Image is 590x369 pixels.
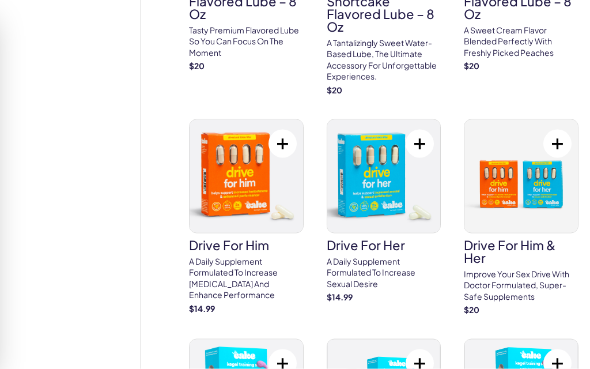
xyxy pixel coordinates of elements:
img: drive for him & her [464,120,578,233]
p: A daily supplement formulated to increase sexual desire [327,256,441,290]
h3: drive for him [189,239,304,251]
h3: drive for her [327,239,441,251]
p: A sweet cream flavor blended perfectly with freshly picked peaches [464,25,578,59]
a: drive for himdrive for himA daily supplement formulated to increase [MEDICAL_DATA] and enhance pe... [189,119,304,315]
strong: $ 14.99 [327,292,353,302]
strong: $ 20 [327,85,342,95]
strong: $ 14.99 [189,303,215,314]
h3: drive for him & her [464,239,578,264]
strong: $ 20 [189,61,205,71]
a: drive for him & herdrive for him & herImprove your sex drive with doctor formulated, super-safe s... [464,119,578,316]
img: drive for him [190,120,303,233]
p: Improve your sex drive with doctor formulated, super-safe supplements [464,269,578,303]
p: Tasty premium flavored lube so you can focus on the moment [189,25,304,59]
p: A daily supplement formulated to increase [MEDICAL_DATA] and enhance performance [189,256,304,301]
img: drive for her [327,120,441,233]
strong: $ 20 [464,61,479,71]
a: drive for herdrive for herA daily supplement formulated to increase sexual desire$14.99 [327,119,441,303]
p: A tantalizingly sweet water-based lube, the ultimate accessory for unforgettable experiences. [327,37,441,82]
strong: $ 20 [464,304,479,315]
